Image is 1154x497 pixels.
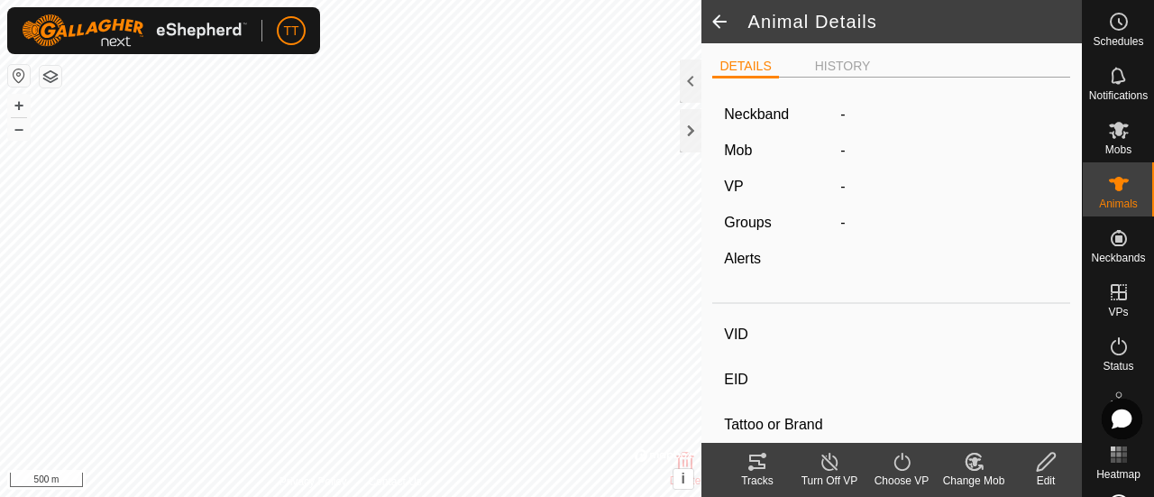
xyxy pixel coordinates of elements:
[808,57,878,76] li: HISTORY
[724,143,752,158] label: Mob
[283,22,298,41] span: TT
[1099,198,1138,209] span: Animals
[840,179,845,194] app-display-virtual-paddock-transition: -
[1010,473,1082,489] div: Edit
[724,368,836,391] label: EID
[681,471,684,486] span: i
[1105,144,1131,155] span: Mobs
[833,212,1066,234] div: -
[721,473,793,489] div: Tracks
[724,215,771,230] label: Groups
[1096,469,1140,480] span: Heatmap
[8,95,30,116] button: +
[724,413,836,437] label: Tattoo or Brand
[793,473,865,489] div: Turn Off VP
[724,179,743,194] label: VP
[8,118,30,140] button: –
[938,473,1010,489] div: Change Mob
[1103,361,1133,372] span: Status
[8,65,30,87] button: Reset Map
[748,11,1082,32] h2: Animal Details
[1093,36,1143,47] span: Schedules
[840,143,845,158] span: -
[1089,90,1148,101] span: Notifications
[724,104,789,125] label: Neckband
[1091,253,1145,263] span: Neckbands
[712,57,778,78] li: DETAILS
[279,474,347,490] a: Privacy Policy
[724,251,761,266] label: Alerts
[40,66,61,87] button: Map Layers
[22,14,247,47] img: Gallagher Logo
[1108,307,1128,318] span: VPs
[673,469,693,489] button: i
[840,104,845,125] label: -
[724,323,836,346] label: VID
[865,473,938,489] div: Choose VP
[368,474,421,490] a: Contact Us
